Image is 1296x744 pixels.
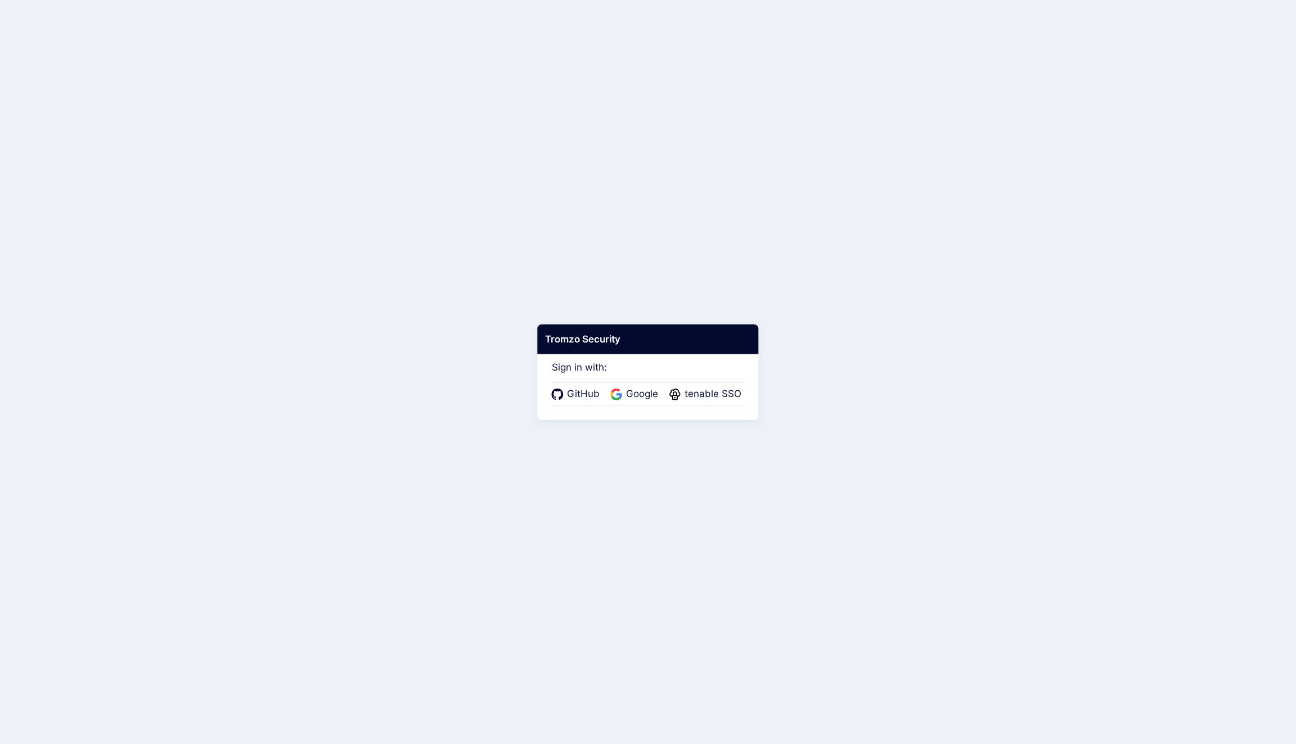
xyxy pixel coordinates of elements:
a: GitHub [552,387,603,402]
a: Google [611,387,661,402]
div: Sign in with: [552,346,745,405]
a: tenable SSO [669,387,745,402]
span: GitHub [564,387,603,402]
span: tenable SSO [681,387,745,402]
div: Tromzo Security [537,324,758,354]
span: Google [623,387,661,402]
